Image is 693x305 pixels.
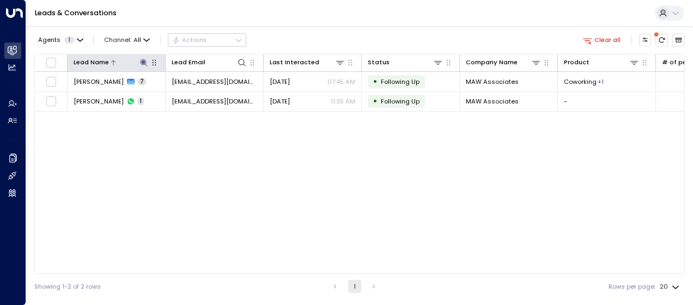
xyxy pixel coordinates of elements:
[38,37,60,43] span: Agents
[598,77,604,86] div: Private Office
[368,57,390,68] div: Status
[46,96,57,107] span: Toggle select row
[34,282,101,291] div: Showing 1-2 of 2 rows
[74,77,124,86] span: Matthew Williams
[168,33,246,46] button: Actions
[74,57,109,68] div: Lead Name
[331,97,355,106] p: 11:35 AM
[138,78,146,86] span: 7
[564,77,597,86] span: Coworking
[579,34,624,46] button: Clear all
[172,57,247,68] div: Lead Email
[381,97,420,106] span: Following Up
[368,57,443,68] div: Status
[373,94,378,108] div: •
[270,77,290,86] span: Aug 13, 2025
[35,8,117,17] a: Leads & Conversations
[609,282,655,291] label: Rows per page:
[172,57,205,68] div: Lead Email
[466,97,519,106] span: MAW Associates
[660,280,682,294] div: 20
[564,57,589,68] div: Product
[466,57,541,68] div: Company Name
[381,77,420,86] span: Following Up
[64,36,75,44] span: 1
[466,77,519,86] span: MAW Associates
[639,34,652,46] button: Customize
[46,76,57,87] span: Toggle select row
[466,57,518,68] div: Company Name
[101,34,154,46] span: Channel:
[564,57,639,68] div: Product
[74,57,149,68] div: Lead Name
[133,36,141,44] span: All
[270,57,345,68] div: Last Interacted
[270,57,319,68] div: Last Interacted
[672,34,685,46] button: Archived Leads
[46,57,57,68] span: Toggle select all
[348,280,361,293] button: page 1
[270,97,290,106] span: Jul 28, 2025
[327,77,355,86] p: 07:45 AM
[172,97,257,106] span: info@mawassociates.co.uk
[168,33,246,46] div: Button group with a nested menu
[34,34,86,46] button: Agents1
[172,77,257,86] span: info@mawassociates.co.uk
[74,97,124,106] span: Matthew Williams
[373,74,378,89] div: •
[172,36,206,44] div: Actions
[328,280,381,293] nav: pagination navigation
[101,34,154,46] button: Channel:All
[655,34,668,46] span: There are new threads available. Refresh the grid to view the latest updates.
[138,97,144,105] span: 1
[558,92,656,111] td: -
